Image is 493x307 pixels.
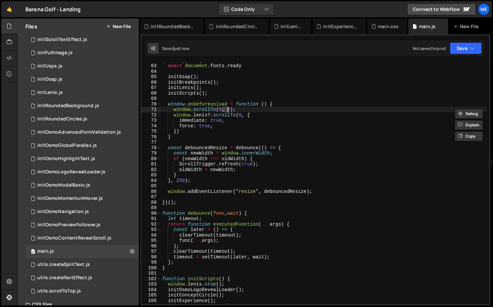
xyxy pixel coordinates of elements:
div: 17023/47284.js [25,99,139,112]
div: 101 [141,271,161,276]
div: 66 [141,80,161,85]
div: Barena Golf - Landing [25,5,81,13]
div: 81 [141,161,161,167]
div: 87 [141,194,161,200]
div: 17023/46771.js [25,73,139,86]
div: initOsmoModalBasic.js [37,182,90,188]
div: 76 [141,134,161,140]
span: 0 [31,249,35,255]
div: 17023/46929.js [25,46,139,60]
div: initOsmoContentRevealScroll.js [37,235,111,241]
div: 64 [141,69,161,74]
div: 70 [141,102,161,107]
div: 71 [141,107,161,112]
div: 17023/47036.js [25,33,139,46]
div: utils.scrollToTop.js [37,288,81,294]
div: 79 [141,151,161,156]
div: utils.createTextEffect.js [37,275,92,281]
div: initOsmoGlobalParallax.js [37,143,97,149]
div: utils.createSplitText.js [37,262,90,268]
div: 93 [141,227,161,233]
div: initGsap.js [37,76,62,82]
div: 17023/47141.js [25,60,139,73]
div: 103 [141,282,161,287]
a: Connect to Webflow [407,3,476,15]
button: Copy [455,131,483,141]
div: 77 [141,140,161,145]
div: 65 [141,74,161,80]
div: 88 [141,200,161,205]
div: 105 [141,292,161,298]
div: initOsmoPreviewFollower.js [37,222,100,228]
div: 96 [141,243,161,249]
div: 72 [141,112,161,118]
div: initOsmoNavigation.js [37,209,89,215]
div: 100 [141,265,161,271]
div: 89 [141,205,161,211]
div: initUsps.js [37,63,62,69]
div: 67 [141,85,161,91]
div: main.js [419,23,436,30]
div: initRoundedBackground.js [37,103,99,109]
div: 17023/46770.js [25,86,139,99]
div: 69 [141,96,161,102]
div: 17023/47115.js [25,192,139,205]
div: 17023/46872.js [25,152,139,165]
div: Saved [162,46,189,51]
div: initRoundedCircles.js [37,116,87,122]
div: initOsmoMomentumHover.js [37,196,103,201]
div: 82 [141,167,161,173]
div: 90 [141,211,161,216]
div: 75 [141,129,161,134]
a: 🤙 [1,1,18,17]
div: 83 [141,172,161,178]
a: Me [478,3,490,15]
div: 17023/47134.js [25,218,139,232]
div: initOsmoHighlightText.js [37,156,95,162]
div: main.js [37,248,54,254]
div: 99 [141,260,161,265]
div: 102 [141,276,161,282]
div: 78 [141,145,161,151]
div: main.css [378,23,398,30]
div: 91 [141,216,161,222]
div: 97 [141,249,161,254]
div: initExperience.js [323,23,358,30]
div: 92 [141,222,161,227]
div: 73 [141,118,161,123]
div: 17023/47017.js [25,165,139,179]
div: 17023/47084.js [25,271,139,285]
div: 85 [141,183,161,189]
div: 17023/47327.js [25,232,139,245]
button: Explain [455,120,483,130]
div: initOsmoAdvancedFormValidation.js [37,129,121,135]
div: 95 [141,238,161,243]
button: New File [106,24,131,29]
div: initFullImage.js [37,50,73,56]
div: 104 [141,287,161,293]
div: 80 [141,156,161,162]
div: initOsmoLogoRevealLoader.js [37,169,105,175]
div: 98 [141,254,161,260]
div: 68 [141,91,161,96]
button: Save [450,42,482,54]
div: initRoundedCircles.js [216,23,261,30]
div: 86 [141,189,161,195]
div: 17023/46768.js [25,205,139,218]
div: just now [174,46,189,51]
div: 17023/47083.js [25,258,139,271]
div: initLenis.js [281,23,303,30]
div: initLenis.js [37,90,63,96]
div: 17023/46769.js [25,245,139,258]
h2: Files [25,23,37,30]
div: Not saved to prod [413,46,446,51]
div: 63 [141,63,161,69]
div: initScrollTextEffect.js [37,37,87,43]
div: 17023/46941.js [25,285,139,298]
div: 17023/46949.js [25,139,139,152]
div: 106 [141,298,161,304]
div: 17023/47343.js [25,112,139,126]
div: New File [453,23,481,30]
div: 74 [141,123,161,129]
div: 84 [141,178,161,184]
